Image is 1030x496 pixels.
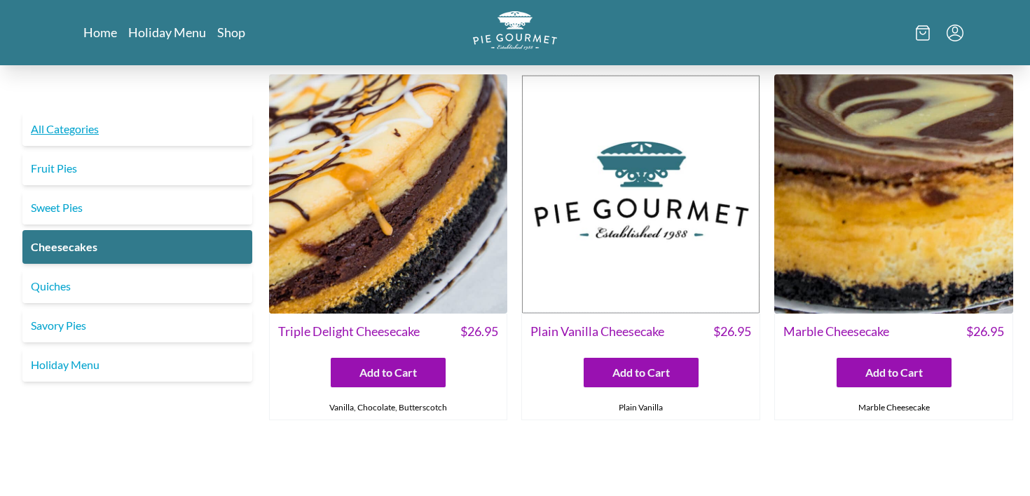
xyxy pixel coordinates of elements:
[775,396,1012,420] div: Marble Cheesecake
[22,348,252,382] a: Holiday Menu
[22,191,252,224] a: Sweet Pies
[522,396,760,420] div: Plain Vanilla
[584,358,699,387] button: Add to Cart
[530,322,664,341] span: Plain Vanilla Cheesecake
[22,152,252,185] a: Fruit Pies
[359,364,417,381] span: Add to Cart
[865,364,923,381] span: Add to Cart
[473,11,557,50] img: logo
[22,230,252,264] a: Cheesecakes
[612,364,670,381] span: Add to Cart
[713,322,751,341] span: $ 26.95
[270,396,507,420] div: Vanilla, Chocolate, Butterscotch
[783,322,889,341] span: Marble Cheesecake
[269,74,508,314] img: Triple Delight Cheesecake
[278,322,420,341] span: Triple Delight Cheesecake
[473,11,557,54] a: Logo
[966,322,1004,341] span: $ 26.95
[22,269,252,303] a: Quiches
[837,358,952,387] button: Add to Cart
[128,24,206,41] a: Holiday Menu
[947,25,963,41] button: Menu
[331,358,446,387] button: Add to Cart
[521,74,760,314] img: Plain Vanilla Cheesecake
[217,24,245,41] a: Shop
[22,112,252,146] a: All Categories
[83,24,117,41] a: Home
[774,74,1013,314] img: Marble Cheesecake
[22,309,252,342] a: Savory Pies
[460,322,498,341] span: $ 26.95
